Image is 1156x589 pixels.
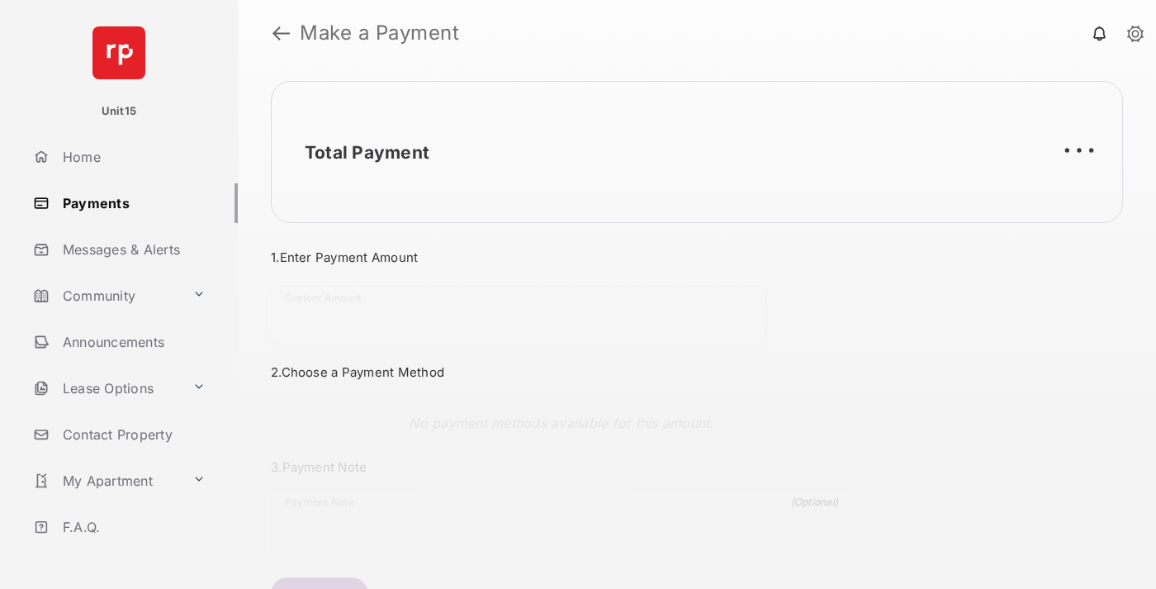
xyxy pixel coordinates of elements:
h2: Total Payment [305,142,429,163]
a: Community [26,276,186,316]
h3: 2. Choose a Payment Method [271,364,852,380]
a: Lease Options [26,368,186,408]
a: F.A.Q. [26,507,238,547]
h3: 1. Enter Payment Amount [271,249,852,265]
img: svg+xml;base64,PHN2ZyB4bWxucz0iaHR0cDovL3d3dy53My5vcmcvMjAwMC9zdmciIHdpZHRoPSI2NCIgaGVpZ2h0PSI2NC... [92,26,145,79]
a: Contact Property [26,415,238,454]
p: Unit15 [102,103,137,120]
a: My Apartment [26,461,186,501]
p: No payment methods available for this amount. [409,413,713,433]
a: Announcements [26,322,238,362]
a: Home [26,137,238,177]
a: Payments [26,183,238,223]
h3: 3. Payment Note [271,459,852,475]
strong: Make a Payment [300,23,459,43]
a: Messages & Alerts [26,230,238,269]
